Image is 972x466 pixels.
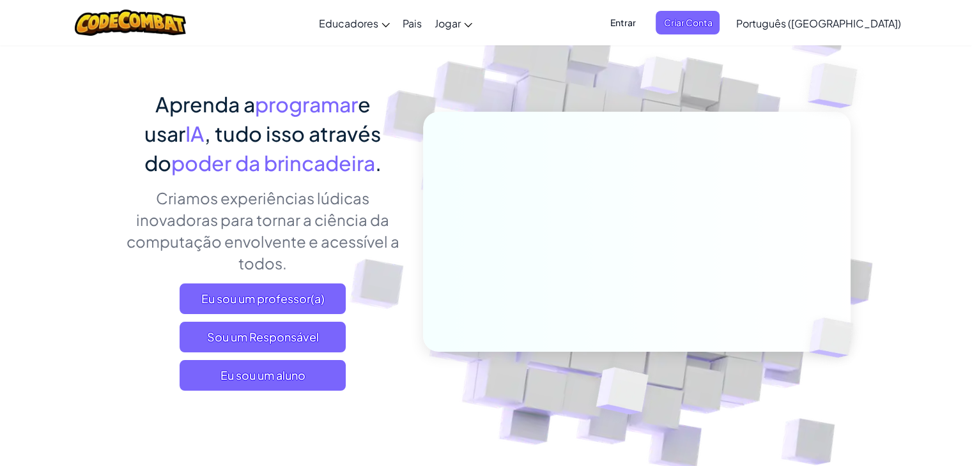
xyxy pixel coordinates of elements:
[155,91,255,117] font: Aprenda a
[602,11,643,34] button: Entrar
[75,10,187,36] img: Logotipo do CodeCombat
[375,150,382,176] font: .
[564,340,679,446] img: Cubos sobrepostos
[435,17,461,30] font: Jogar
[610,17,635,28] font: Entrar
[729,6,907,40] a: Português ([GEOGRAPHIC_DATA])
[201,291,325,306] font: Eu sou um professor(a)
[736,17,900,30] font: Português ([GEOGRAPHIC_DATA])
[207,329,319,344] font: Sou um Responsável
[144,121,382,176] font: , tudo isso através do
[312,6,396,40] a: Educadores
[428,6,479,40] a: Jogar
[616,31,708,126] img: Cubos sobrepostos
[255,91,358,117] font: programar
[782,32,893,140] img: Cubos sobrepostos
[403,17,422,30] font: Pais
[171,150,375,176] font: poder da brincadeira
[180,283,346,314] a: Eu sou um professor(a)
[396,6,428,40] a: Pais
[180,322,346,352] a: Sou um Responsável
[319,17,378,30] font: Educadores
[180,360,346,391] button: Eu sou um aluno
[220,368,305,382] font: Eu sou um aluno
[656,11,720,34] button: Criar Conta
[663,17,712,28] font: Criar Conta
[185,121,204,146] font: IA
[127,188,399,273] font: Criamos experiências lúdicas inovadoras para tornar a ciência da computação envolvente e acessíve...
[787,291,883,384] img: Cubos sobrepostos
